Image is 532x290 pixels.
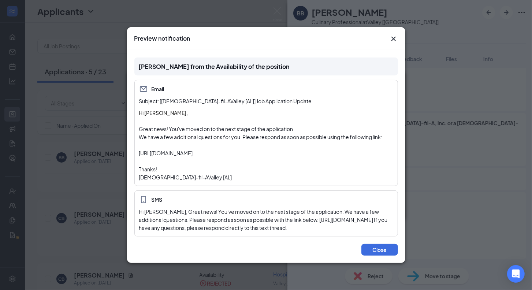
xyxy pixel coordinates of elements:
span: Subject: [[DEMOGRAPHIC_DATA]-fil-AValley [AL]] Job Application Update [139,98,312,104]
p: [URL][DOMAIN_NAME] [139,149,393,157]
p: We have a few additional questions for you. Please respond as soon as possible using the followin... [139,133,393,141]
p: [DEMOGRAPHIC_DATA]-fil-AValley [AL] [139,173,393,181]
p: Great news! You've moved on to the next stage of the application. [139,125,393,133]
svg: Cross [389,34,398,43]
span: [PERSON_NAME] from the Availability of the position [139,63,290,70]
button: Close [389,34,398,43]
button: Close [361,244,398,256]
h3: Preview notification [134,34,190,42]
span: Email [152,85,164,93]
svg: Email [139,85,148,93]
div: Open Intercom Messenger [507,265,525,283]
svg: MobileSms [139,195,148,204]
span: SMS [152,196,163,204]
div: Hi [PERSON_NAME], Great news! You've moved on to the next stage of the application. We have a few... [139,208,393,232]
p: Thanks! [139,165,393,173]
h4: Hi [PERSON_NAME], [139,109,393,117]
